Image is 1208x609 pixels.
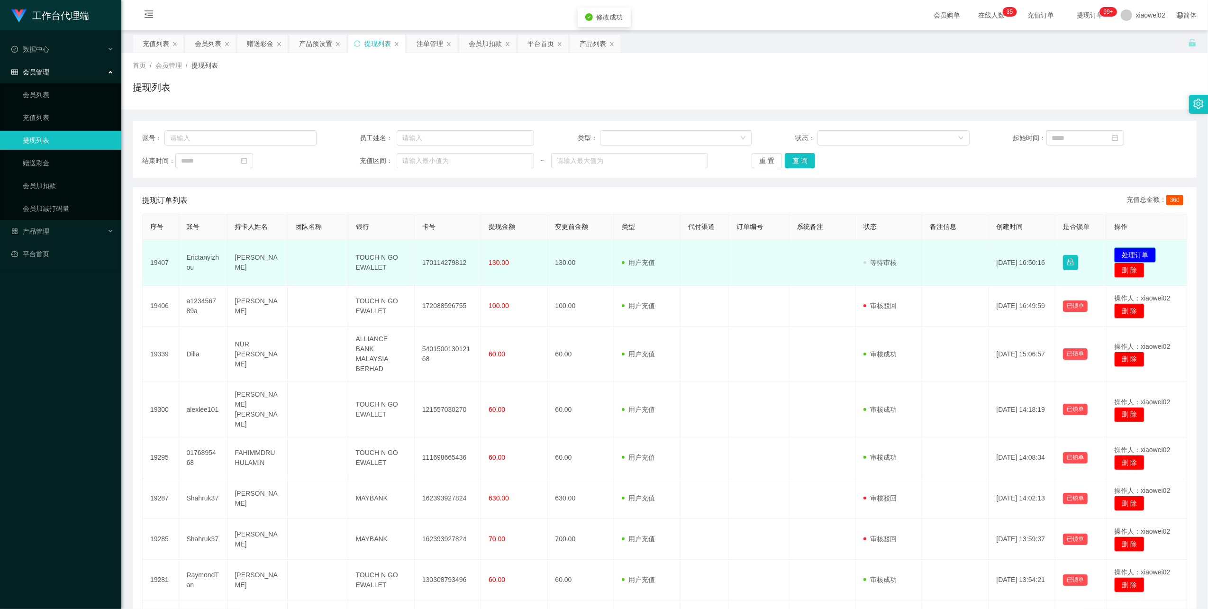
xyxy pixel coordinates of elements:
[195,35,221,53] div: 会员列表
[415,478,481,519] td: 162393927824
[1063,348,1088,360] button: 已锁单
[752,153,782,168] button: 重 置
[863,454,897,461] span: 审核成功
[150,223,163,230] span: 序号
[150,62,152,69] span: /
[11,11,89,19] a: 工作台代理端
[299,35,332,53] div: 产品预设置
[11,68,49,76] span: 会员管理
[1114,343,1170,350] span: 操作人：xiaowei02
[335,41,341,47] i: 图标: close
[1188,38,1197,47] i: 图标: unlock
[227,240,288,286] td: [PERSON_NAME]
[186,62,188,69] span: /
[133,80,171,94] h1: 提现列表
[143,519,179,560] td: 19285
[1112,135,1118,141] i: 图标: calendar
[348,240,415,286] td: TOUCH N GO EWALLET
[489,350,505,358] span: 60.00
[172,41,178,47] i: 图标: close
[227,327,288,382] td: NUR [PERSON_NAME]
[1114,536,1144,552] button: 删 除
[1072,12,1108,18] span: 提现订单
[548,382,614,437] td: 60.00
[23,108,114,127] a: 充值列表
[785,153,815,168] button: 查 询
[622,576,655,583] span: 用户充值
[622,454,655,461] span: 用户充值
[143,327,179,382] td: 19339
[1114,407,1144,422] button: 删 除
[133,62,146,69] span: 首页
[397,130,534,145] input: 请输入
[143,382,179,437] td: 19300
[505,41,510,47] i: 图标: close
[863,494,897,502] span: 审核驳回
[1114,487,1170,494] span: 操作人：xiaowei02
[446,41,452,47] i: 图标: close
[622,350,655,358] span: 用户充值
[143,240,179,286] td: 19407
[415,327,481,382] td: 540150013012168
[235,223,268,230] span: 持卡人姓名
[224,41,230,47] i: 图标: close
[989,286,1055,327] td: [DATE] 16:49:59
[997,223,1023,230] span: 创建时间
[989,382,1055,437] td: [DATE] 14:18:19
[1114,496,1144,511] button: 删 除
[155,62,182,69] span: 会员管理
[142,133,164,143] span: 账号：
[1114,398,1170,406] span: 操作人：xiaowei02
[1177,12,1183,18] i: 图标: global
[740,135,746,142] i: 图标: down
[23,85,114,104] a: 会员列表
[348,519,415,560] td: MAYBANK
[142,195,188,206] span: 提现订单列表
[548,240,614,286] td: 130.00
[489,535,505,543] span: 70.00
[622,494,655,502] span: 用户充值
[1114,247,1156,263] button: 处理订单
[348,286,415,327] td: TOUCH N GO EWALLET
[489,302,509,309] span: 100.00
[622,223,635,230] span: 类型
[548,327,614,382] td: 60.00
[227,560,288,600] td: [PERSON_NAME]
[1063,255,1078,270] button: 图标: lock
[187,223,200,230] span: 账号
[23,199,114,218] a: 会员加减打码量
[227,478,288,519] td: [PERSON_NAME]
[11,227,49,235] span: 产品管理
[360,156,396,166] span: 充值区间：
[179,519,227,560] td: Shahruk37
[179,478,227,519] td: Shahruk37
[179,286,227,327] td: a123456789a
[580,35,606,53] div: 产品列表
[1100,7,1117,17] sup: 1040
[415,382,481,437] td: 121557030270
[489,494,509,502] span: 630.00
[1063,534,1088,545] button: 已锁单
[688,223,715,230] span: 代付渠道
[489,406,505,413] span: 60.00
[527,35,554,53] div: 平台首页
[974,12,1010,18] span: 在线人数
[989,560,1055,600] td: [DATE] 13:54:21
[415,286,481,327] td: 172088596755
[1063,493,1088,504] button: 已锁单
[548,560,614,600] td: 60.00
[548,478,614,519] td: 630.00
[989,240,1055,286] td: [DATE] 16:50:16
[32,0,89,31] h1: 工作台代理端
[555,223,589,230] span: 变更前金额
[179,560,227,600] td: RaymondTan
[863,259,897,266] span: 等待审核
[417,35,443,53] div: 注单管理
[489,576,505,583] span: 60.00
[1007,7,1010,17] p: 3
[247,35,273,53] div: 赠送彩金
[179,240,227,286] td: Erictanyizhou
[133,0,165,31] i: 图标: menu-fold
[11,228,18,235] i: 图标: appstore-o
[1063,452,1088,464] button: 已锁单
